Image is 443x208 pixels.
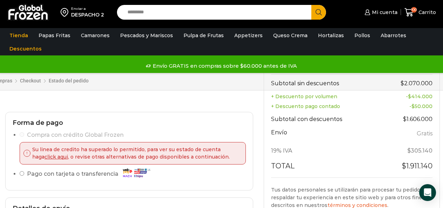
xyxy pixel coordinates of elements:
bdi: 50.000 [411,103,432,109]
span: $ [407,147,411,154]
span: Carrito [417,9,436,16]
a: Papas Fritas [35,29,74,42]
img: address-field-icon.svg [61,6,71,18]
a: Pollos [351,29,374,42]
a: Camarones [77,29,113,42]
a: Abarrotes [377,29,410,42]
div: DESPACHO 2 [71,11,104,18]
bdi: 1.606.000 [403,116,432,122]
span: 100 [411,7,417,13]
td: - [380,92,432,101]
bdi: 1.911.140 [402,162,432,170]
label: Pago con tarjeta o transferencia [27,168,154,180]
label: Gratis [417,129,432,139]
th: Subtotal sin descuentos [271,74,380,92]
bdi: 2.070.000 [401,80,432,87]
th: 19% IVA [271,143,380,159]
th: Subtotal con descuentos [271,111,380,127]
a: Mi cuenta [363,5,397,19]
bdi: 414.000 [408,93,432,100]
div: Open Intercom Messenger [419,184,436,201]
a: Descuentos [6,42,45,55]
a: click aqui [44,154,68,160]
span: 305.140 [407,147,432,154]
div: Enviar a [71,6,104,11]
a: Hortalizas [314,29,347,42]
td: - [380,101,432,111]
label: Compra con crédito Global Frozen [27,130,124,140]
img: Pago con tarjeta o transferencia [120,167,152,179]
span: $ [411,103,415,109]
th: + Descuento por volumen [271,92,380,101]
a: 100 Carrito [404,4,436,21]
span: Mi cuenta [370,9,397,16]
h2: Forma de pago [13,119,246,127]
a: Pulpa de Frutas [180,29,227,42]
th: + Descuento pago contado [271,101,380,111]
a: Queso Crema [270,29,311,42]
a: Appetizers [231,29,266,42]
span: $ [403,116,407,122]
a: Tienda [6,29,32,42]
span: $ [402,162,406,170]
a: Pescados y Mariscos [117,29,176,42]
button: Search button [311,5,326,20]
p: Su linea de credito ha superado lo permitido, para ver su estado de cuenta haga , o revise otras ... [30,146,240,161]
span: $ [408,93,411,100]
th: Envío [271,127,380,143]
th: Total [271,159,380,177]
span: $ [401,80,404,87]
